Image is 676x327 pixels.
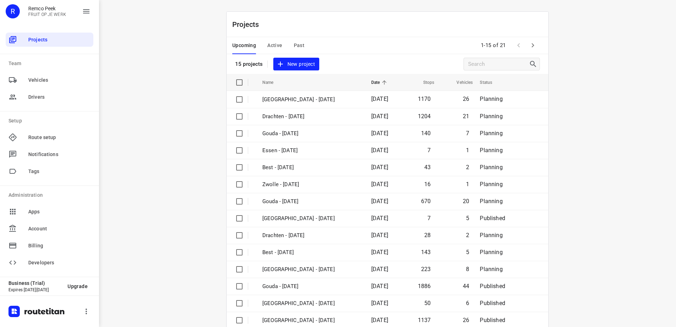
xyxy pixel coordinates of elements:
span: Planning [480,130,502,137]
div: Tags [6,164,93,178]
p: Remco Peek [28,6,66,11]
span: 7 [427,147,431,154]
span: Published [480,215,505,222]
div: Apps [6,205,93,219]
span: Active [267,41,282,50]
span: 50 [424,300,431,306]
p: Zwolle - Thursday [262,265,361,274]
span: [DATE] [371,283,388,289]
span: Planning [480,266,502,272]
span: 140 [421,130,431,137]
p: Projects [232,19,265,30]
span: 143 [421,249,431,256]
span: 26 [463,96,469,102]
span: [DATE] [371,300,388,306]
span: 1 [466,147,469,154]
span: 28 [424,232,431,239]
span: 5 [466,215,469,222]
span: Planning [480,198,502,205]
div: Vehicles [6,73,93,87]
p: Expires [DATE][DATE] [8,287,62,292]
span: [DATE] [371,198,388,205]
span: Upcoming [232,41,256,50]
div: Account [6,222,93,236]
span: 16 [424,181,431,188]
span: Planning [480,181,502,188]
span: Planning [480,113,502,120]
span: Account [28,225,91,233]
span: 20 [463,198,469,205]
span: 26 [463,317,469,323]
span: Route setup [28,134,91,141]
span: [DATE] [371,317,388,323]
p: Drachten - Monday [262,113,361,121]
div: R [6,4,20,18]
span: [DATE] [371,130,388,137]
span: Past [294,41,305,50]
span: Planning [480,232,502,239]
p: Setup [8,117,93,125]
div: Route setup [6,130,93,144]
span: Vehicles [447,78,473,87]
p: Gouda - Friday [262,130,361,138]
span: New project [278,60,315,69]
button: Upgrade [62,280,93,293]
span: Planning [480,96,502,102]
span: Drivers [28,93,91,101]
p: Zwolle - Friday [262,180,361,189]
span: 1886 [418,283,431,289]
p: Best - Thursday [262,248,361,257]
span: 21 [463,113,469,120]
p: Gouda - Wednesday [262,282,361,291]
span: [DATE] [371,96,388,102]
span: Billing [28,242,91,249]
span: 1 [466,181,469,188]
div: Drivers [6,90,93,104]
span: 2 [466,232,469,239]
p: Zwolle - Wednesday [262,316,361,325]
div: Search [529,60,540,68]
span: Published [480,283,505,289]
span: 43 [424,164,431,171]
span: Upgrade [68,283,88,289]
p: Essen - Friday [262,147,361,155]
span: [DATE] [371,249,388,256]
p: Gemeente Rotterdam - Thursday [262,214,361,223]
p: Zwolle - Wednesday [262,96,361,104]
div: Developers [6,256,93,270]
span: 7 [427,215,431,222]
p: Best - Friday [262,163,361,172]
span: 1137 [418,317,431,323]
span: 670 [421,198,431,205]
span: Published [480,317,505,323]
span: Previous Page [512,38,526,52]
span: 1170 [418,96,431,102]
span: [DATE] [371,113,388,120]
span: 6 [466,300,469,306]
span: Planning [480,147,502,154]
p: Drachten - Thursday [262,231,361,240]
span: [DATE] [371,181,388,188]
span: Name [262,78,283,87]
span: 5 [466,249,469,256]
span: Planning [480,164,502,171]
span: Notifications [28,151,91,158]
span: [DATE] [371,215,388,222]
span: Status [480,78,501,87]
span: Projects [28,36,91,44]
span: Date [371,78,389,87]
input: Search projects [468,59,529,70]
span: Published [480,300,505,306]
div: Billing [6,239,93,253]
span: 223 [421,266,431,272]
span: Next Page [526,38,540,52]
p: Business (Trial) [8,280,62,286]
span: Vehicles [28,76,91,84]
p: Antwerpen - Wednesday [262,299,361,308]
span: Stops [414,78,435,87]
span: Developers [28,259,91,266]
p: FRUIT OP JE WERK [28,12,66,17]
span: 44 [463,283,469,289]
p: Team [8,60,93,67]
p: Gouda - Thursday [262,197,361,206]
